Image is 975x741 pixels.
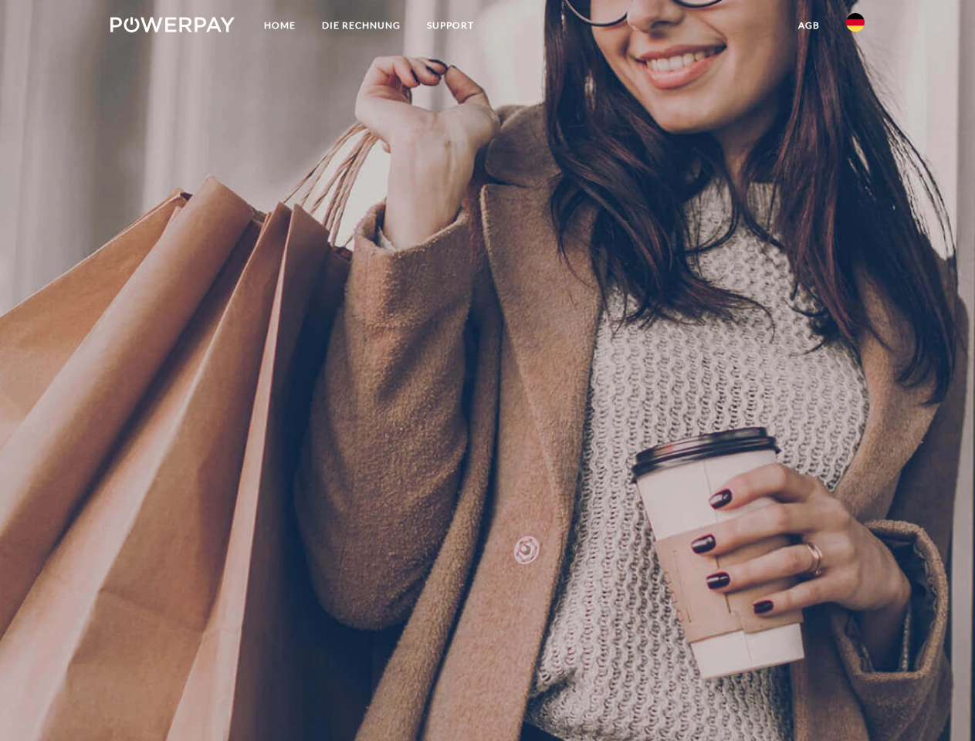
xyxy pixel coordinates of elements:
[110,17,235,32] img: logo-powerpay-white.svg
[414,12,487,39] a: SUPPORT
[846,13,865,32] img: de
[309,12,414,39] a: DIE RECHNUNG
[251,12,309,39] a: Home
[785,12,833,39] a: agb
